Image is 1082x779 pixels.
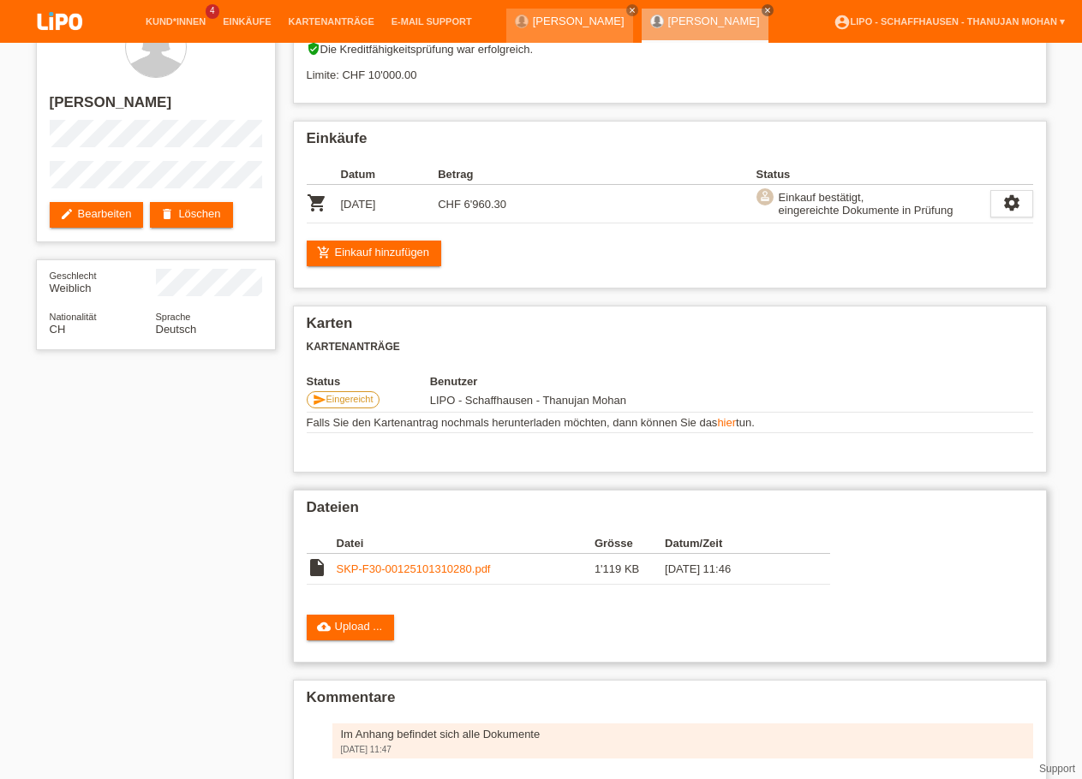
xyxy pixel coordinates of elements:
span: 13.10.2025 [430,394,626,407]
span: Geschlecht [50,271,97,281]
a: Support [1039,763,1075,775]
a: E-Mail Support [383,16,481,27]
th: Datum [341,164,439,185]
td: CHF 6'960.30 [438,185,535,223]
i: approval [759,190,771,202]
a: cloud_uploadUpload ... [307,615,395,640]
span: Eingereicht [326,394,374,404]
span: Schweiz [50,323,66,336]
th: Betrag [438,164,535,185]
i: delete [160,207,174,221]
h2: [PERSON_NAME] [50,94,262,120]
h2: Dateien [307,499,1033,525]
div: Weiblich [50,269,156,294]
a: hier [717,416,736,429]
a: Einkäufe [214,16,279,27]
h2: Kommentare [307,689,1033,715]
th: Benutzer [430,375,720,388]
h2: Karten [307,315,1033,341]
i: cloud_upload [317,620,331,633]
td: [DATE] 11:46 [665,554,805,585]
a: editBearbeiten [50,202,144,228]
a: LIPO pay [17,35,103,48]
a: SKP-F30-00125101310280.pdf [337,562,491,575]
a: Kund*innen [137,16,214,27]
i: POSP00028637 [307,193,327,213]
th: Datei [337,533,595,554]
i: account_circle [834,14,851,31]
i: send [313,393,326,407]
a: close [626,4,638,16]
span: 4 [206,4,219,19]
th: Status [756,164,990,185]
a: [PERSON_NAME] [668,15,760,27]
div: Im Anhang befindet sich alle Dokumente [341,728,1025,740]
span: Deutsch [156,323,197,336]
th: Status [307,375,430,388]
i: edit [60,207,74,221]
span: Sprache [156,312,191,322]
td: Falls Sie den Kartenantrag nochmals herunterladen möchten, dann können Sie das tun. [307,413,1033,433]
td: [DATE] [341,185,439,223]
div: Die Kreditfähigkeitsprüfung war erfolgreich. Limite: CHF 10'000.00 [307,42,1033,94]
span: Nationalität [50,312,97,322]
i: close [763,6,772,15]
a: deleteLöschen [150,202,232,228]
a: account_circleLIPO - Schaffhausen - Thanujan Mohan ▾ [825,16,1073,27]
i: add_shopping_cart [317,246,331,259]
i: verified_user [307,42,320,56]
i: close [628,6,637,15]
a: close [762,4,774,16]
i: settings [1002,193,1021,212]
div: Einkauf bestätigt, eingereichte Dokumente in Prüfung [774,188,953,219]
th: Datum/Zeit [665,533,805,554]
h3: Kartenanträge [307,341,1033,354]
h2: Einkäufe [307,130,1033,156]
td: 1'119 KB [595,554,665,585]
th: Grösse [595,533,665,554]
a: [PERSON_NAME] [533,15,625,27]
a: add_shopping_cartEinkauf hinzufügen [307,241,442,266]
i: insert_drive_file [307,557,327,578]
div: [DATE] 11:47 [341,745,1025,754]
a: Kartenanträge [280,16,383,27]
